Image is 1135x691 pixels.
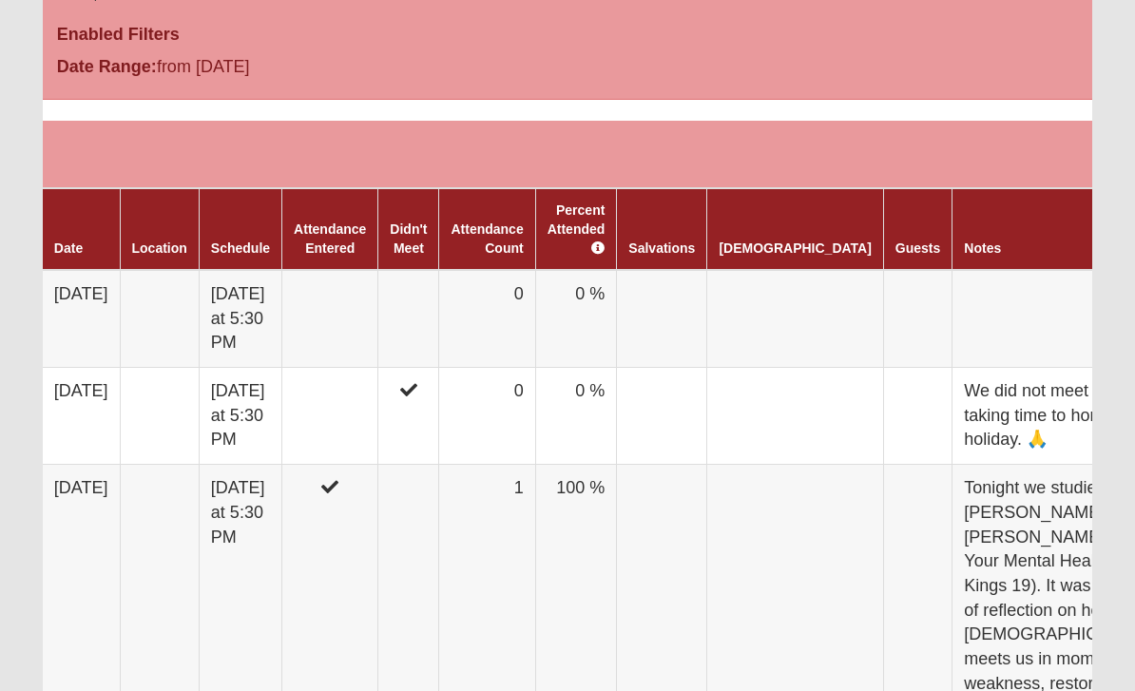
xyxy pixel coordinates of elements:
a: Percent Attended [548,203,606,257]
a: Attendance Entered [294,222,366,257]
label: Date Range: [57,55,157,81]
td: 0 [439,271,535,369]
a: Date [54,241,83,257]
td: [DATE] [43,369,120,466]
h4: Enabled Filters [57,26,1078,47]
a: Attendance Count [451,222,523,257]
th: Salvations [617,189,707,271]
td: 0 [439,369,535,466]
td: 0 % [535,271,617,369]
td: [DATE] at 5:30 PM [199,369,281,466]
td: [DATE] at 5:30 PM [199,271,281,369]
td: 0 % [535,369,617,466]
a: Notes [964,241,1001,257]
th: Guests [883,189,952,271]
div: from [DATE] [43,55,393,86]
td: [DATE] [43,271,120,369]
a: Schedule [211,241,270,257]
a: Location [132,241,187,257]
a: Didn't Meet [390,222,427,257]
th: [DEMOGRAPHIC_DATA] [707,189,883,271]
